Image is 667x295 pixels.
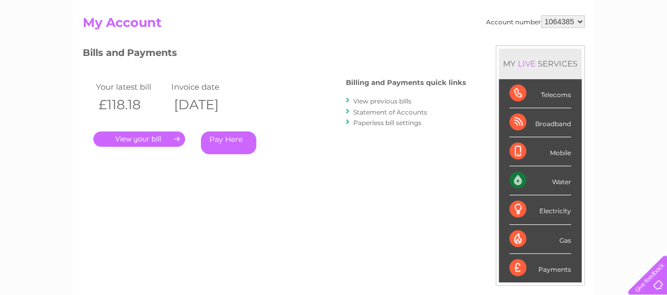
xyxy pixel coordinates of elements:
[575,45,591,53] a: Blog
[509,79,571,108] div: Telecoms
[468,5,541,18] a: 0333 014 3131
[597,45,623,53] a: Contact
[201,131,256,154] a: Pay Here
[169,94,245,116] th: [DATE]
[23,27,77,60] img: logo.png
[353,119,421,127] a: Paperless bill settings
[353,97,411,105] a: View previous bills
[509,166,571,195] div: Water
[83,15,585,35] h2: My Account
[509,108,571,137] div: Broadband
[83,45,466,64] h3: Bills and Payments
[499,49,582,79] div: MY SERVICES
[169,80,245,94] td: Invoice date
[486,15,585,28] div: Account number
[508,45,531,53] a: Energy
[509,195,571,224] div: Electricity
[85,6,583,51] div: Clear Business is a trading name of Verastar Limited (registered in [GEOGRAPHIC_DATA] No. 3667643...
[346,79,466,87] h4: Billing and Payments quick links
[509,254,571,282] div: Payments
[509,137,571,166] div: Mobile
[509,225,571,254] div: Gas
[516,59,538,69] div: LIVE
[353,108,427,116] a: Statement of Accounts
[537,45,569,53] a: Telecoms
[481,45,501,53] a: Water
[93,131,185,147] a: .
[632,45,657,53] a: Log out
[93,80,169,94] td: Your latest bill
[93,94,169,116] th: £118.18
